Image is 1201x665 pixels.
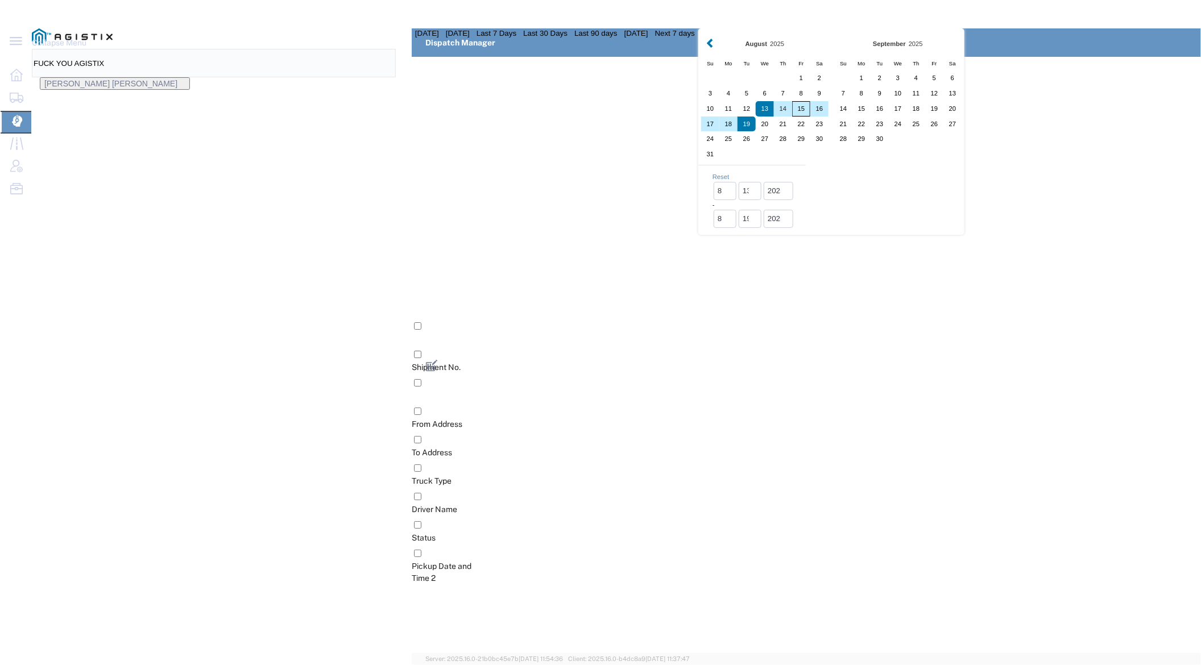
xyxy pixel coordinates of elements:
[907,57,925,70] div: Thursday
[701,101,719,117] div: 10
[719,101,738,117] div: 11
[889,86,907,101] div: 10
[739,210,761,228] input: dd
[719,117,738,132] div: 18
[852,101,871,117] div: 15
[756,131,774,147] div: 27
[412,476,452,485] span: Truck Type
[739,182,761,200] input: dd
[414,521,421,529] input: Column with Header Selection
[738,101,756,117] div: 12
[764,182,793,200] input: yyyy
[852,70,871,86] div: 1
[907,101,925,117] div: 18
[871,86,889,101] div: 9
[834,57,852,70] div: Sunday
[774,101,792,117] div: 14
[925,86,943,101] div: 12
[792,86,810,101] div: 8
[792,57,810,70] div: Friday
[738,57,756,70] div: Tuesday
[907,86,925,101] div: 11
[738,131,756,147] div: 26
[412,505,457,514] span: Driver Name
[925,57,943,70] div: Friday
[834,86,852,101] div: 7
[852,117,871,132] div: 22
[889,57,907,70] div: Wednesday
[834,131,852,147] div: 28
[414,436,421,443] input: Column with Header Selection
[645,655,690,662] span: [DATE] 11:37:47
[764,210,793,228] input: yyyy
[871,117,889,132] div: 23
[871,101,889,117] div: 16
[810,117,829,132] div: 23
[738,86,756,101] div: 5
[834,117,852,132] div: 21
[414,408,421,415] input: Column with Header Selection
[889,117,907,132] div: 24
[701,147,719,162] div: 31
[943,86,962,101] div: 13
[414,493,421,500] input: Column with Header Selection
[943,70,962,86] div: 6
[713,201,715,208] span: -
[810,70,829,86] div: 2
[701,131,719,147] div: 24
[44,79,177,88] span: Kayte Bray Dogali
[925,117,943,132] div: 26
[714,182,736,200] input: mm
[792,117,810,132] div: 22
[810,57,829,70] div: Saturday
[810,131,829,147] div: 30
[414,464,421,472] input: Column with Header Selection
[756,117,774,132] div: 20
[810,101,829,117] div: 16
[792,131,810,147] div: 29
[738,117,756,132] div: 19
[871,57,889,70] div: Tuesday
[414,379,421,386] input: Column with Header Selection
[925,70,943,86] div: 5
[774,131,792,147] div: 28
[414,550,421,557] input: Column with Header Selection
[852,131,871,147] div: 29
[756,57,774,70] div: Wednesday
[431,573,436,583] span: 2
[907,117,925,132] div: 25
[852,86,871,101] div: 8
[412,533,436,542] span: Status
[889,70,907,86] div: 3
[412,419,462,429] span: From Address
[774,117,792,132] div: 21
[871,70,889,86] div: 2
[756,101,774,117] div: 13
[792,101,810,117] div: 15
[412,448,452,457] span: To Address
[756,86,774,101] div: 6
[701,57,719,70] div: Sunday
[774,86,792,101] div: 7
[719,131,738,147] div: 25
[719,86,738,101] div: 4
[871,131,889,147] div: 30
[40,77,190,90] button: [PERSON_NAME] [PERSON_NAME]
[414,351,421,358] input: Column with Header Selection
[32,31,94,54] span: Collapse Menu
[32,49,131,77] input: Search for shipment number, reference number
[701,117,719,132] div: 17
[943,101,962,117] div: 20
[701,86,719,101] div: 3
[719,57,738,70] div: Monday
[852,57,871,70] div: Monday
[412,363,461,372] span: Shipment No.
[792,70,810,86] div: 1
[810,86,829,101] div: 9
[412,562,471,583] span: Pickup Date and Time
[713,173,729,180] a: Reset
[519,655,563,662] span: [DATE] 11:54:36
[834,101,852,117] div: 14
[925,101,943,117] div: 19
[943,57,962,70] div: Saturday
